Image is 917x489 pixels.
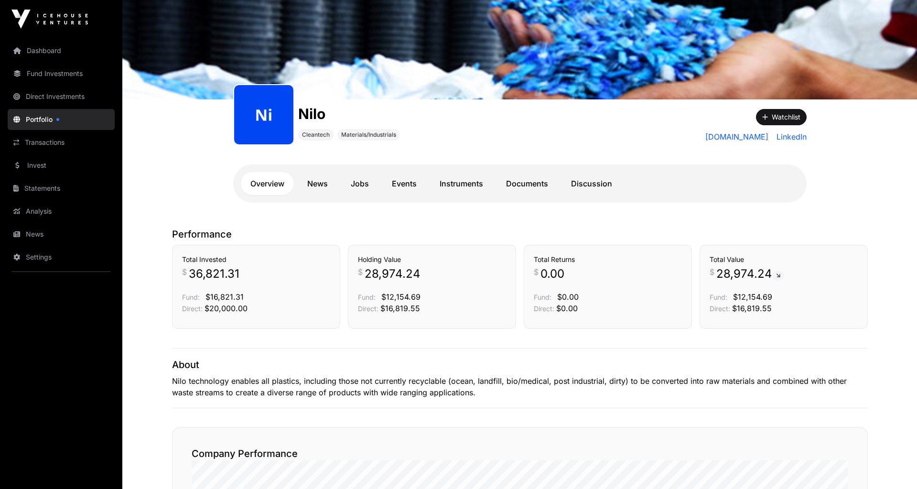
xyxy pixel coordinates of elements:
[182,293,200,301] span: Fund:
[869,443,917,489] iframe: Chat Widget
[172,358,868,371] p: About
[241,172,294,195] a: Overview
[710,293,727,301] span: Fund:
[430,172,493,195] a: Instruments
[182,304,203,313] span: Direct:
[172,375,868,398] p: Nilo technology enables all plastics, including those not currently recyclable (ocean, landfill, ...
[172,228,868,241] p: Performance
[710,266,714,278] span: $
[8,40,115,61] a: Dashboard
[756,109,807,125] button: Watchlist
[182,255,330,264] h3: Total Invested
[705,131,769,142] a: [DOMAIN_NAME]
[241,172,799,195] nav: Tabs
[8,178,115,199] a: Statements
[8,86,115,107] a: Direct Investments
[8,132,115,153] a: Transactions
[496,172,558,195] a: Documents
[8,247,115,268] a: Settings
[561,172,622,195] a: Discussion
[205,292,244,302] span: $16,821.31
[358,293,376,301] span: Fund:
[298,105,400,122] h1: Nilo
[381,292,421,302] span: $12,154.69
[302,131,330,139] span: Cleantech
[534,304,554,313] span: Direct:
[733,292,772,302] span: $12,154.69
[182,266,187,278] span: $
[192,447,848,460] h2: Company Performance
[382,172,426,195] a: Events
[205,304,248,313] span: $20,000.00
[365,266,421,282] span: 28,974.24
[8,155,115,176] a: Invest
[534,293,551,301] span: Fund:
[540,266,564,282] span: 0.00
[534,255,682,264] h3: Total Returns
[8,63,115,84] a: Fund Investments
[557,292,579,302] span: $0.00
[358,266,363,278] span: $
[8,201,115,222] a: Analysis
[534,266,539,278] span: $
[11,10,88,29] img: Icehouse Ventures Logo
[8,224,115,245] a: News
[8,109,115,130] a: Portfolio
[189,266,239,282] span: 36,821.31
[716,266,784,282] span: 28,974.24
[710,304,730,313] span: Direct:
[238,89,290,141] img: nilo164.png
[773,131,807,142] a: LinkedIn
[556,304,578,313] span: $0.00
[732,304,772,313] span: $16,819.55
[341,131,396,139] span: Materials/Industrials
[380,304,420,313] span: $16,819.55
[358,304,378,313] span: Direct:
[341,172,378,195] a: Jobs
[298,172,337,195] a: News
[358,255,506,264] h3: Holding Value
[710,255,858,264] h3: Total Value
